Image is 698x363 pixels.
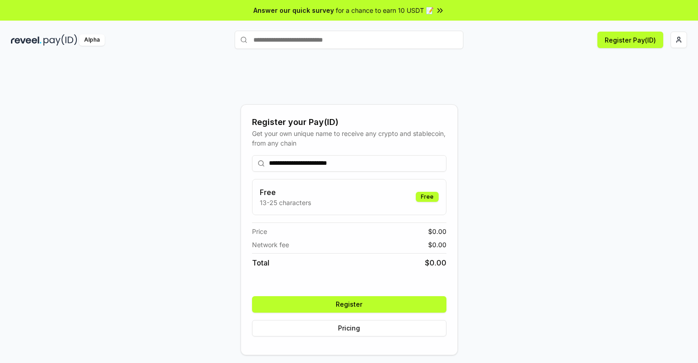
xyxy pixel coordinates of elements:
[252,257,269,268] span: Total
[252,227,267,236] span: Price
[252,320,446,336] button: Pricing
[428,240,446,249] span: $ 0.00
[11,34,42,46] img: reveel_dark
[260,187,311,198] h3: Free
[252,240,289,249] span: Network fee
[416,192,439,202] div: Free
[425,257,446,268] span: $ 0.00
[252,129,446,148] div: Get your own unique name to receive any crypto and stablecoin, from any chain
[252,296,446,313] button: Register
[597,32,663,48] button: Register Pay(ID)
[336,5,434,15] span: for a chance to earn 10 USDT 📝
[428,227,446,236] span: $ 0.00
[253,5,334,15] span: Answer our quick survey
[252,116,446,129] div: Register your Pay(ID)
[260,198,311,207] p: 13-25 characters
[79,34,105,46] div: Alpha
[43,34,77,46] img: pay_id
